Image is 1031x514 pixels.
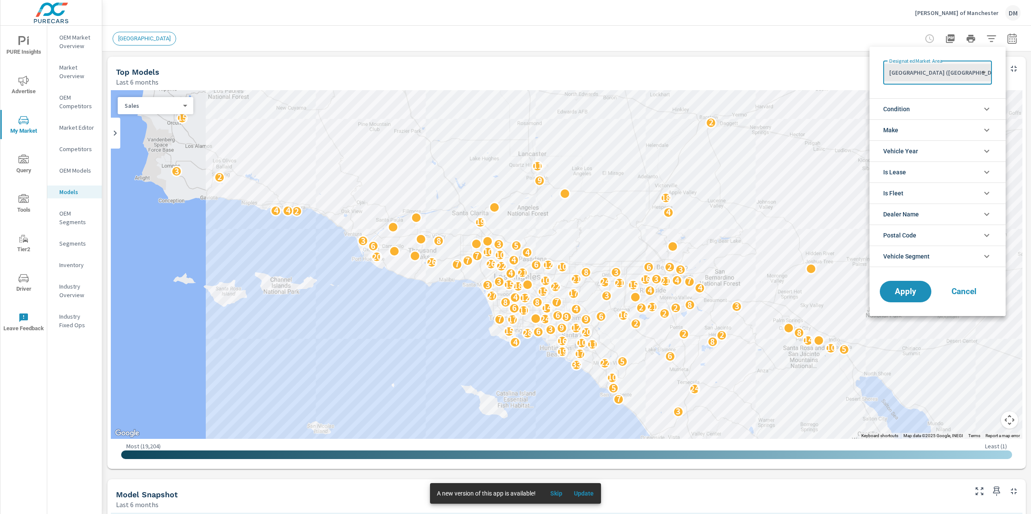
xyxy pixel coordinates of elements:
[883,246,930,267] span: Vehicle Segment
[883,64,992,81] div: [GEOGRAPHIC_DATA] ([GEOGRAPHIC_DATA])
[883,141,918,161] span: Vehicle Year
[883,225,916,246] span: Postal Code
[938,281,990,302] button: Cancel
[883,162,906,182] span: Is Lease
[880,281,931,302] button: Apply
[883,99,910,119] span: Condition
[883,120,898,140] span: Make
[889,69,979,76] p: [GEOGRAPHIC_DATA] ([GEOGRAPHIC_DATA])
[888,288,923,295] span: Apply
[947,288,981,295] span: Cancel
[883,204,919,225] span: Dealer Name
[869,95,1006,271] ul: filter options
[883,183,903,204] span: Is Fleet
